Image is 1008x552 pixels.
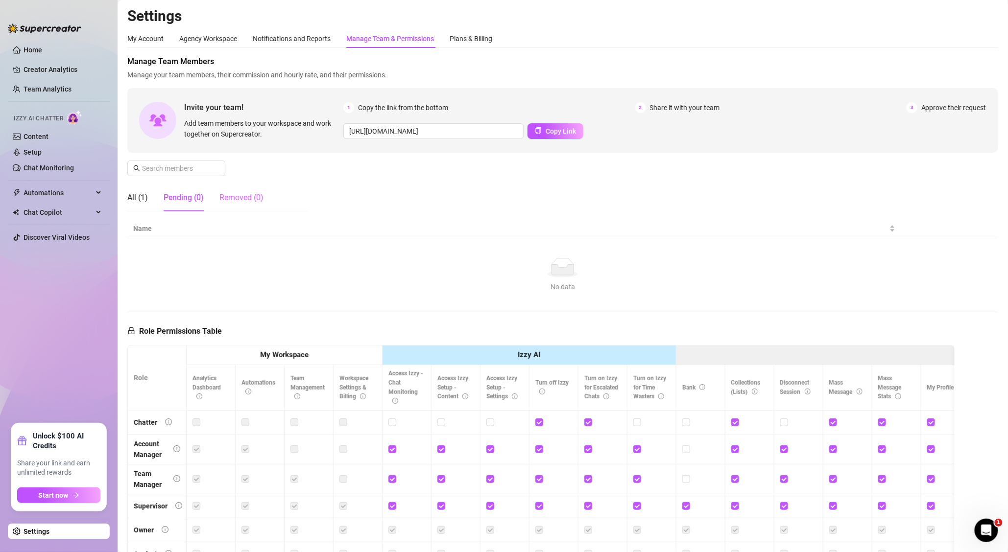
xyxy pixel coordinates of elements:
[921,102,986,113] span: Approve their request
[241,379,275,395] span: Automations
[134,501,168,511] div: Supervisor
[17,487,100,503] button: Start nowarrow-right
[133,165,140,172] span: search
[17,459,100,478] span: Share your link and earn unlimited rewards
[24,528,49,535] a: Settings
[535,379,569,395] span: Turn off Izzy
[650,102,720,113] span: Share it with your team
[658,393,664,399] span: info-circle
[137,281,988,292] div: No data
[805,389,811,394] span: info-circle
[346,33,434,44] div: Manage Team & Permissions
[33,431,100,451] strong: Unlock $100 AI Credits
[24,233,90,241] a: Discover Viral Videos
[546,127,576,135] span: Copy Link
[462,393,468,399] span: info-circle
[290,375,325,400] span: Team Management
[975,519,998,542] iframe: Intercom live chat
[24,62,102,77] a: Creator Analytics
[24,185,93,201] span: Automations
[134,525,154,535] div: Owner
[179,33,237,44] div: Agency Workspace
[24,46,42,54] a: Home
[512,393,518,399] span: info-circle
[857,389,863,394] span: info-circle
[731,379,761,395] span: Collections (Lists)
[535,127,542,134] span: copy
[518,350,540,359] strong: Izzy AI
[17,436,27,446] span: gift
[995,519,1003,527] span: 1
[67,110,82,124] img: AI Chatter
[173,445,180,452] span: info-circle
[192,375,221,400] span: Analytics Dashboard
[360,393,366,399] span: info-circle
[780,379,811,395] span: Disconnect Session
[196,393,202,399] span: info-circle
[219,192,264,204] div: Removed (0)
[539,389,545,394] span: info-circle
[24,205,93,220] span: Chat Copilot
[24,85,72,93] a: Team Analytics
[13,189,21,197] span: thunderbolt
[184,101,343,114] span: Invite your team!
[175,502,182,509] span: info-circle
[133,223,888,234] span: Name
[343,102,354,113] span: 1
[437,375,468,400] span: Access Izzy Setup - Content
[142,163,212,174] input: Search members
[127,33,164,44] div: My Account
[388,370,423,405] span: Access Izzy - Chat Monitoring
[294,393,300,399] span: info-circle
[127,219,901,238] th: Name
[392,398,398,404] span: info-circle
[584,375,618,400] span: Turn on Izzy for Escalated Chats
[134,468,166,490] div: Team Manager
[134,417,157,428] div: Chatter
[450,33,492,44] div: Plans & Billing
[24,133,48,140] a: Content
[173,475,180,482] span: info-circle
[127,192,148,204] div: All (1)
[39,491,69,499] span: Start now
[633,375,666,400] span: Turn on Izzy for Time Wasters
[635,102,646,113] span: 2
[165,418,172,425] span: info-circle
[184,118,339,139] span: Add team members to your workspace and work together on Supercreator.
[127,325,222,337] h5: Role Permissions Table
[24,164,74,172] a: Chat Monitoring
[8,23,81,33] img: logo-BBDzfeDw.svg
[245,389,251,394] span: info-circle
[260,350,309,359] strong: My Workspace
[162,526,168,533] span: info-circle
[927,384,964,391] span: My Profile
[128,345,187,411] th: Role
[486,375,518,400] span: Access Izzy Setup - Settings
[528,123,583,139] button: Copy Link
[829,379,863,395] span: Mass Message
[13,209,19,216] img: Chat Copilot
[339,375,368,400] span: Workspace Settings & Billing
[895,393,901,399] span: info-circle
[682,384,705,391] span: Bank
[164,192,204,204] div: Pending (0)
[127,69,998,80] span: Manage your team members, their commission and hourly rate, and their permissions.
[699,384,705,390] span: info-circle
[24,148,42,156] a: Setup
[127,7,998,25] h2: Settings
[14,114,63,123] span: Izzy AI Chatter
[253,33,331,44] div: Notifications and Reports
[127,327,135,335] span: lock
[358,102,448,113] span: Copy the link from the bottom
[603,393,609,399] span: info-circle
[72,492,79,499] span: arrow-right
[878,375,902,400] span: Mass Message Stats
[134,438,166,460] div: Account Manager
[752,389,758,394] span: info-circle
[907,102,917,113] span: 3
[127,56,998,68] span: Manage Team Members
